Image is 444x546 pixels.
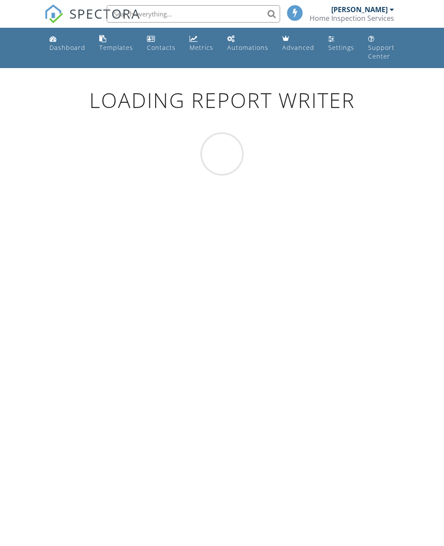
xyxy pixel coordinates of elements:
a: Contacts [144,31,179,56]
a: SPECTORA [44,12,140,30]
a: Metrics [186,31,217,56]
div: Templates [99,43,133,52]
div: Automations [227,43,268,52]
a: Support Center [365,31,398,65]
a: Automations (Basic) [224,31,272,56]
div: Dashboard [49,43,85,52]
div: Contacts [147,43,176,52]
div: Metrics [189,43,213,52]
div: Support Center [368,43,395,60]
a: Advanced [279,31,318,56]
img: The Best Home Inspection Software - Spectora [44,4,63,23]
div: [PERSON_NAME] [331,5,388,14]
a: Dashboard [46,31,89,56]
a: Templates [96,31,137,56]
div: Settings [328,43,354,52]
div: Advanced [282,43,314,52]
input: Search everything... [107,5,280,23]
div: Home Inspection Services [310,14,394,23]
span: SPECTORA [69,4,140,23]
a: Settings [325,31,358,56]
